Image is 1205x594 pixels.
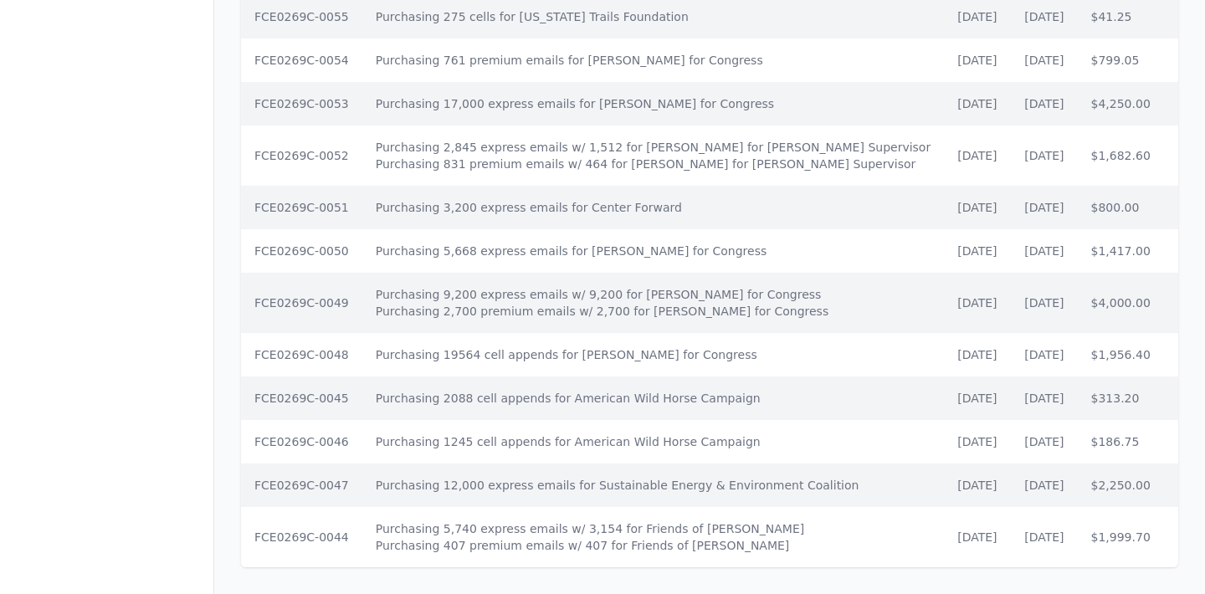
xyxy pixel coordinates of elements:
td: $313.20 [1078,376,1164,420]
td: [DATE] [1011,186,1077,229]
td: [DATE] [1011,125,1077,186]
td: $1,682.60 [1078,125,1164,186]
td: FCE0269C-0044 [241,507,362,567]
td: FCE0269C-0046 [241,420,362,463]
td: Purchasing 5,668 express emails for [PERSON_NAME] for Congress [362,229,944,273]
td: FCE0269C-0053 [241,82,362,125]
td: Purchasing 5,740 express emails w/ 3,154 for Friends of [PERSON_NAME] Purchasing 407 premium emai... [362,507,944,567]
td: [DATE] [944,82,1011,125]
td: [DATE] [1011,273,1077,333]
td: [DATE] [944,376,1011,420]
td: Purchasing 3,200 express emails for Center Forward [362,186,944,229]
td: $800.00 [1078,186,1164,229]
td: FCE0269C-0054 [241,38,362,82]
td: [DATE] [944,463,1011,507]
td: Purchasing 9,200 express emails w/ 9,200 for [PERSON_NAME] for Congress Purchasing 2,700 premium ... [362,273,944,333]
td: [DATE] [944,186,1011,229]
td: $799.05 [1078,38,1164,82]
td: [DATE] [944,38,1011,82]
td: FCE0269C-0050 [241,229,362,273]
td: [DATE] [944,273,1011,333]
td: FCE0269C-0049 [241,273,362,333]
td: FCE0269C-0051 [241,186,362,229]
td: [DATE] [1011,333,1077,376]
td: $186.75 [1078,420,1164,463]
td: $1,417.00 [1078,229,1164,273]
td: [DATE] [1011,82,1077,125]
td: Purchasing 17,000 express emails for [PERSON_NAME] for Congress [362,82,944,125]
td: $4,000.00 [1078,273,1164,333]
td: [DATE] [944,333,1011,376]
td: [DATE] [944,125,1011,186]
td: Purchasing 761 premium emails for [PERSON_NAME] for Congress [362,38,944,82]
td: Purchasing 19564 cell appends for [PERSON_NAME] for Congress [362,333,944,376]
td: [DATE] [1011,463,1077,507]
td: FCE0269C-0047 [241,463,362,507]
td: [DATE] [944,420,1011,463]
td: FCE0269C-0052 [241,125,362,186]
td: $2,250.00 [1078,463,1164,507]
td: [DATE] [944,229,1011,273]
td: [DATE] [1011,507,1077,567]
td: Purchasing 1245 cell appends for American Wild Horse Campaign [362,420,944,463]
td: FCE0269C-0048 [241,333,362,376]
td: $1,999.70 [1078,507,1164,567]
td: $1,956.40 [1078,333,1164,376]
td: [DATE] [1011,38,1077,82]
td: FCE0269C-0045 [241,376,362,420]
td: [DATE] [1011,420,1077,463]
td: [DATE] [1011,376,1077,420]
td: Purchasing 2088 cell appends for American Wild Horse Campaign [362,376,944,420]
td: [DATE] [944,507,1011,567]
td: [DATE] [1011,229,1077,273]
td: Purchasing 12,000 express emails for Sustainable Energy & Environment Coalition [362,463,944,507]
td: Purchasing 2,845 express emails w/ 1,512 for [PERSON_NAME] for [PERSON_NAME] Supervisor Purchasin... [362,125,944,186]
td: $4,250.00 [1078,82,1164,125]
